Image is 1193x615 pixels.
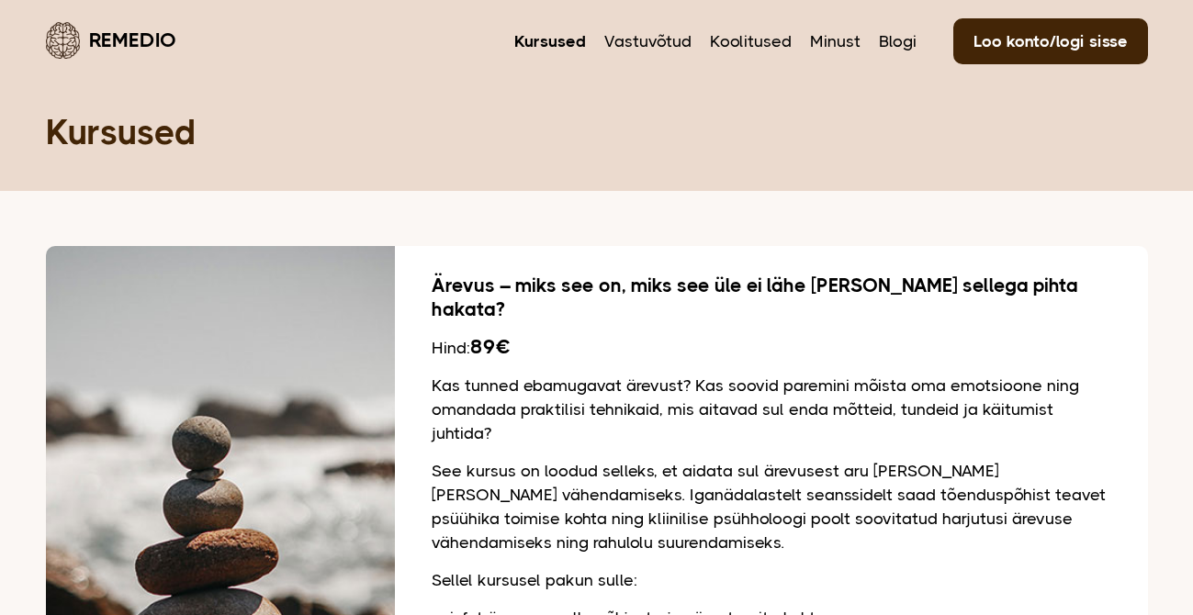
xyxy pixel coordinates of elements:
p: Sellel kursusel pakun sulle: [432,568,1111,592]
a: Koolitused [710,29,792,53]
h1: Kursused [46,110,1148,154]
p: Kas tunned ebamugavat ärevust? Kas soovid paremini mõista oma emotsioone ning omandada praktilisi... [432,374,1111,445]
p: See kursus on loodud selleks, et aidata sul ärevusest aru [PERSON_NAME] [PERSON_NAME] vähendamise... [432,459,1111,554]
img: Remedio logo [46,22,80,59]
h2: Ärevus – miks see on, miks see üle ei lähe [PERSON_NAME] sellega pihta hakata? [432,274,1111,321]
b: 89€ [470,335,510,358]
a: Blogi [879,29,917,53]
a: Vastuvõtud [604,29,692,53]
a: Kursused [514,29,586,53]
a: Loo konto/logi sisse [953,18,1148,64]
a: Remedio [46,18,176,61]
div: Hind: [432,335,1111,360]
a: Minust [810,29,861,53]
